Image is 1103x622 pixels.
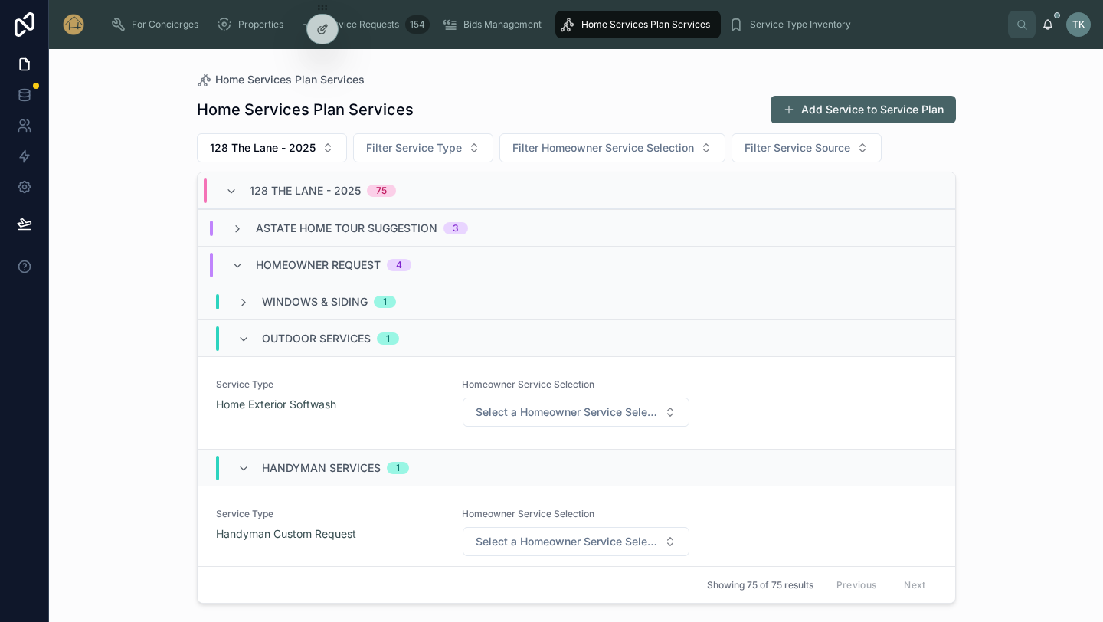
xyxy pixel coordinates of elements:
button: Select Button [353,133,493,162]
span: Filter Service Type [366,140,462,155]
span: Select a Homeowner Service Selection [476,404,658,420]
span: Home Services Plan Services [581,18,710,31]
a: Service TypeHome Exterior SoftwashHomeowner Service SelectionSelect Button [198,356,955,449]
div: 1 [396,462,400,474]
span: Filter Homeowner Service Selection [512,140,694,155]
div: 154 [405,15,430,34]
div: 4 [396,259,402,271]
span: Homeowner Service Selection [462,508,690,520]
a: Properties [212,11,294,38]
span: 128 The Lane - 2025 [250,183,361,198]
span: Homeowner Service Selection [462,378,690,391]
span: Handyman Services [262,460,381,476]
div: 75 [376,185,387,197]
div: scrollable content [98,8,1008,41]
button: Select Button [463,527,689,556]
span: Service Type Inventory [750,18,851,31]
span: Properties [238,18,283,31]
button: Add Service to Service Plan [771,96,956,123]
a: Service TypeHandyman Custom RequestHomeowner Service SelectionSelect Button [198,486,955,578]
span: Home Services Plan Services [215,72,365,87]
a: Home Services Plan Services [197,72,365,87]
span: Service Requests [323,18,399,31]
span: Service Type [216,378,444,391]
span: Bids Management [463,18,542,31]
div: 3 [453,222,459,234]
div: 1 [383,296,387,308]
span: Homeowner Request [256,257,381,273]
span: Filter Service Source [745,140,850,155]
button: Select Button [463,398,689,427]
span: Select a Homeowner Service Selection [476,534,658,549]
button: Select Button [499,133,725,162]
a: Bids Management [437,11,552,38]
a: Home Exterior Softwash [216,397,336,412]
span: Windows & Siding [262,294,368,309]
button: Select Button [732,133,882,162]
a: Home Services Plan Services [555,11,721,38]
span: TK [1072,18,1085,31]
a: Service Requests154 [297,11,434,38]
div: 1 [386,332,390,345]
span: For Concierges [132,18,198,31]
span: Showing 75 of 75 results [707,579,813,591]
span: 128 The Lane - 2025 [210,140,316,155]
a: For Concierges [106,11,209,38]
button: Select Button [197,133,347,162]
span: Astate Home Tour Suggestion [256,221,437,236]
img: App logo [61,12,86,37]
a: Handyman Custom Request [216,526,356,542]
a: Service Type Inventory [724,11,862,38]
span: Outdoor Services [262,331,371,346]
span: Service Type [216,508,444,520]
h1: Home Services Plan Services [197,99,414,120]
